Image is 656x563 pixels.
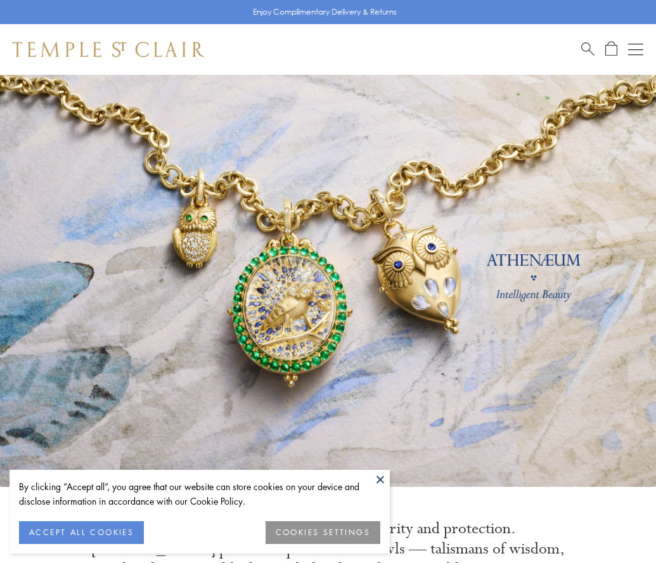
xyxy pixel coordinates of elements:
[19,521,144,544] button: ACCEPT ALL COOKIES
[13,42,204,57] img: Temple St. Clair
[253,6,397,18] p: Enjoy Complimentary Delivery & Returns
[605,41,617,57] a: Open Shopping Bag
[266,521,380,544] button: COOKIES SETTINGS
[19,479,380,508] div: By clicking “Accept all”, you agree that our website can store cookies on your device and disclos...
[628,42,643,57] button: Open navigation
[581,41,595,57] a: Search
